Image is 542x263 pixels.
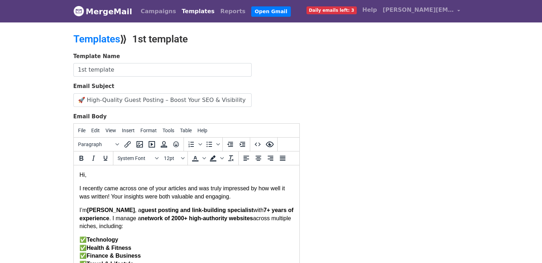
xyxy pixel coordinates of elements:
span: [PERSON_NAME][EMAIL_ADDRESS][DOMAIN_NAME] [383,6,454,14]
a: Templates [73,33,120,45]
a: Help [360,3,380,17]
button: Underline [99,152,112,164]
button: Clear formatting [225,152,237,164]
button: Align center [252,152,264,164]
button: Insert/edit image [134,138,146,150]
button: Fonts [115,152,161,164]
span: 12pt [164,155,180,161]
span: System Font [118,155,153,161]
span: View [105,128,116,133]
div: Text color [189,152,207,164]
button: Insert template [158,138,170,150]
label: Email Body [73,113,107,121]
span: Table [180,128,192,133]
a: Open Gmail [251,6,291,17]
label: Email Subject [73,82,114,91]
span: Daily emails left: 3 [306,6,357,14]
a: Daily emails left: 3 [304,3,360,17]
span: Edit [91,128,100,133]
span: Paragraph [78,141,113,147]
div: Numbered list [185,138,203,150]
button: Decrease indent [224,138,236,150]
iframe: Chat Widget [506,229,542,263]
div: Background color [207,152,225,164]
div: Bullet list [203,138,221,150]
label: Template Name [73,52,120,61]
span: Insert [122,128,135,133]
span: File [78,128,86,133]
button: Source code [252,138,264,150]
button: Insert/edit link [122,138,134,150]
button: Align left [240,152,252,164]
h2: ⟫ 1st template [73,33,334,45]
a: Templates [179,4,217,19]
button: Bold [75,152,87,164]
button: Emoticons [170,138,182,150]
a: [PERSON_NAME][EMAIL_ADDRESS][DOMAIN_NAME] [380,3,463,20]
a: MergeMail [73,4,132,19]
img: MergeMail logo [73,6,84,16]
a: Reports [217,4,248,19]
button: Preview [264,138,276,150]
button: Font sizes [161,152,186,164]
span: Tools [162,128,174,133]
button: Increase indent [236,138,248,150]
button: Italic [87,152,99,164]
button: Insert/edit media [146,138,158,150]
button: Justify [277,152,289,164]
span: Help [197,128,207,133]
a: Campaigns [138,4,179,19]
button: Align right [264,152,277,164]
button: Blocks [75,138,122,150]
span: Format [140,128,157,133]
